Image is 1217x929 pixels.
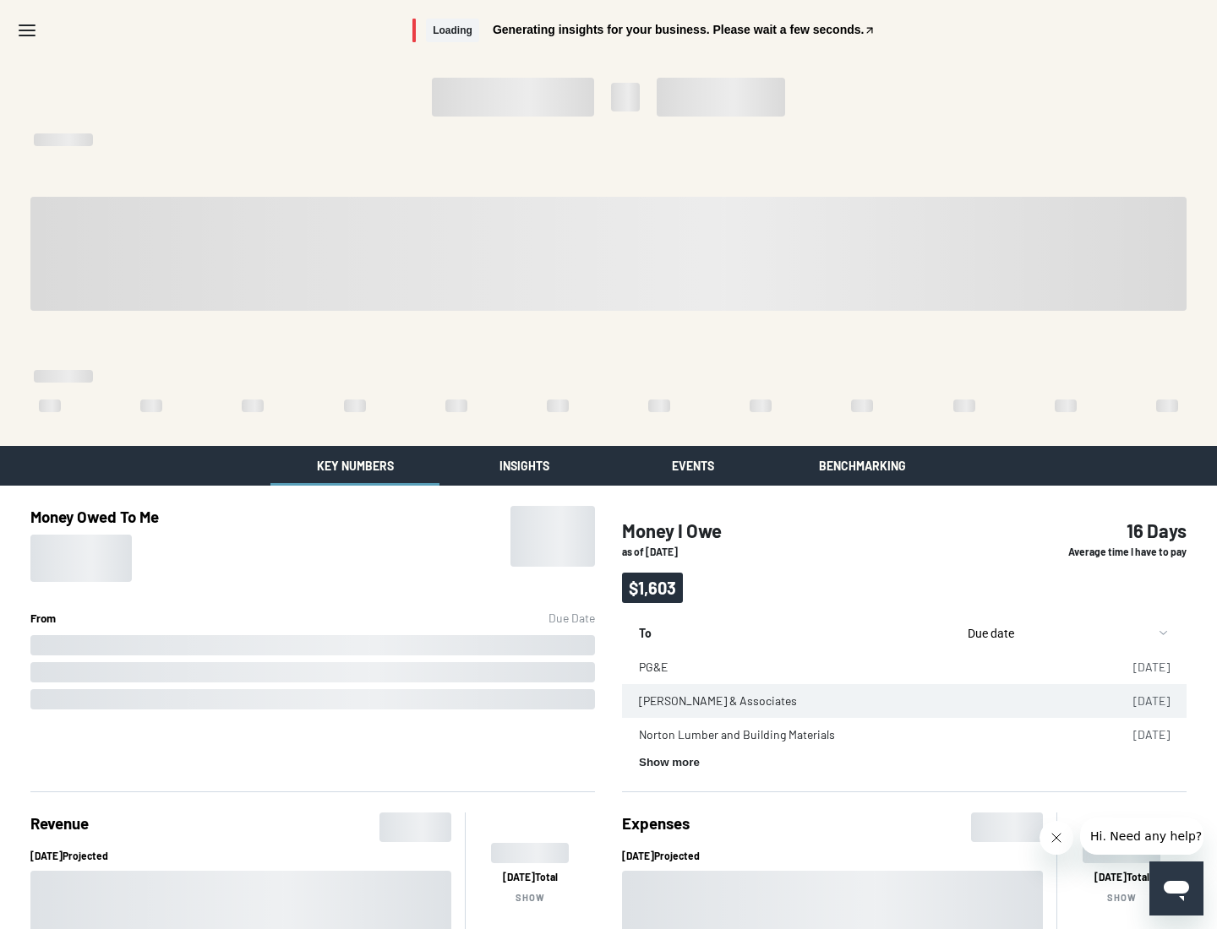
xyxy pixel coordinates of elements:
[1002,519,1187,541] h4: 16 Days
[1092,650,1187,684] td: [DATE]
[622,545,975,559] p: as of [DATE]
[1092,718,1187,752] td: [DATE]
[622,812,690,842] h3: Expenses
[30,812,89,842] h3: Revenue
[1002,545,1187,559] p: Average time I have to pay
[493,24,865,35] span: Generating insights for your business. Please wait a few seconds.
[503,870,558,884] p: [DATE] Total
[1107,891,1137,904] div: Show
[30,849,451,863] p: [DATE] Projected
[1149,861,1203,915] iframe: Button to launch messaging window
[1080,818,1203,855] iframe: Message from company
[412,19,876,43] button: LoadingGenerating insights for your business. Please wait a few seconds.
[622,684,1092,718] td: [PERSON_NAME] & Associates
[17,20,37,41] svg: Menu
[622,650,1092,684] td: PG&E
[608,446,778,486] button: Events
[1040,821,1073,855] iframe: Close message
[1094,870,1149,884] p: [DATE] Total
[270,446,439,486] button: Key Numbers
[622,849,1043,863] p: [DATE] Projected
[516,891,545,904] div: Show
[639,617,944,642] p: To
[1092,684,1187,718] td: [DATE]
[639,756,700,769] button: Show more
[622,519,975,541] h4: Money I Owe
[30,506,159,528] h3: Money Owed To Me
[778,446,947,486] button: Benchmarking
[548,609,595,627] div: Due Date
[30,609,56,627] h5: From
[439,446,608,486] button: Insights
[622,573,683,603] span: $1,603
[961,617,1170,650] button: sort by
[426,19,479,43] span: Loading
[622,718,1092,752] td: Norton Lumber and Building Materials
